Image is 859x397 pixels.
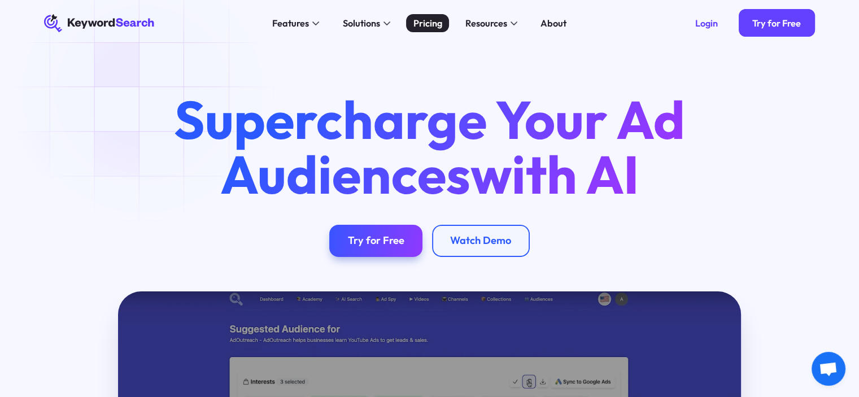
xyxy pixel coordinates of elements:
[272,16,309,30] div: Features
[470,141,639,207] span: with AI
[752,18,801,29] div: Try for Free
[465,16,507,30] div: Resources
[681,9,731,37] a: Login
[450,234,511,247] div: Watch Demo
[329,225,422,257] a: Try for Free
[540,16,566,30] div: About
[812,352,845,386] a: Открытый чат
[342,16,380,30] div: Solutions
[739,9,815,37] a: Try for Free
[406,14,449,33] a: Pricing
[348,234,404,247] div: Try for Free
[533,14,573,33] a: About
[152,92,706,202] h1: Supercharge Your Ad Audiences
[413,16,442,30] div: Pricing
[695,18,718,29] div: Login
